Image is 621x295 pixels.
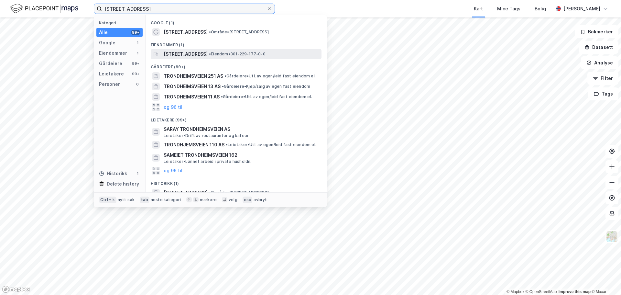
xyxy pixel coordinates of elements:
[164,189,208,197] span: [STREET_ADDRESS]
[209,51,211,56] span: •
[131,61,140,66] div: 99+
[200,197,217,202] div: markere
[99,197,116,203] div: Ctrl + k
[589,264,621,295] iframe: Chat Widget
[151,197,181,202] div: neste kategori
[135,171,140,176] div: 1
[10,3,78,14] img: logo.f888ab2527a4732fd821a326f86c7f29.svg
[135,51,140,56] div: 1
[209,190,211,195] span: •
[99,20,143,25] div: Kategori
[535,5,546,13] div: Bolig
[135,40,140,45] div: 1
[164,28,208,36] span: [STREET_ADDRESS]
[146,59,327,71] div: Gårdeiere (99+)
[209,51,266,57] span: Eiendom • 301-229-177-0-0
[99,28,108,36] div: Alle
[99,170,127,177] div: Historikk
[164,151,319,159] span: SAMEIET TRONDHEIMSVEIEN 162
[507,289,524,294] a: Mapbox
[497,5,520,13] div: Mine Tags
[131,30,140,35] div: 99+
[146,112,327,124] div: Leietakere (99+)
[164,167,182,175] button: og 96 til
[146,15,327,27] div: Google (1)
[118,197,135,202] div: nytt søk
[107,180,139,188] div: Delete history
[164,125,319,133] span: SARAY TRONDHEIMSVEIEN AS
[221,94,223,99] span: •
[164,103,182,111] button: og 96 til
[164,72,223,80] span: TRONDHEIMSVEIEN 251 AS
[606,231,618,243] img: Z
[526,289,557,294] a: OpenStreetMap
[563,5,600,13] div: [PERSON_NAME]
[146,176,327,187] div: Historikk (1)
[99,80,120,88] div: Personer
[164,83,221,90] span: TRONDHEIMSVEIEN 13 AS
[588,87,618,100] button: Tags
[229,197,237,202] div: velg
[222,84,224,89] span: •
[164,133,249,138] span: Leietaker • Drift av restauranter og kafeer
[164,93,220,101] span: TRONDHEIMSVEIEN 11 AS
[146,37,327,49] div: Eiendommer (1)
[164,50,208,58] span: [STREET_ADDRESS]
[224,74,226,78] span: •
[581,56,618,69] button: Analyse
[243,197,253,203] div: esc
[209,29,211,34] span: •
[99,49,127,57] div: Eiendommer
[209,29,269,35] span: Område • [STREET_ADDRESS]
[559,289,591,294] a: Improve this map
[99,60,122,67] div: Gårdeiere
[102,4,267,14] input: Søk på adresse, matrikkel, gårdeiere, leietakere eller personer
[579,41,618,54] button: Datasett
[99,39,115,47] div: Google
[164,141,224,149] span: TRONDHJEMSVEIEN 110 AS
[140,197,149,203] div: tab
[164,159,252,164] span: Leietaker • Lønnet arbeid i private husholdn.
[131,71,140,76] div: 99+
[254,197,267,202] div: avbryt
[575,25,618,38] button: Bokmerker
[135,82,140,87] div: 0
[209,190,269,195] span: Område • [STREET_ADDRESS]
[474,5,483,13] div: Kart
[2,286,30,293] a: Mapbox homepage
[226,142,228,147] span: •
[587,72,618,85] button: Filter
[222,84,310,89] span: Gårdeiere • Kjøp/salg av egen fast eiendom
[221,94,312,99] span: Gårdeiere • Utl. av egen/leid fast eiendom el.
[99,70,124,78] div: Leietakere
[224,74,316,79] span: Gårdeiere • Utl. av egen/leid fast eiendom el.
[226,142,316,147] span: Leietaker • Utl. av egen/leid fast eiendom el.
